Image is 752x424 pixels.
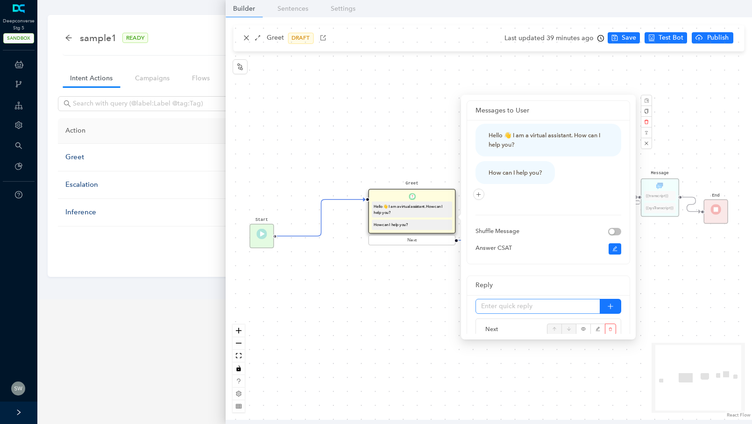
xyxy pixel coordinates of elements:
[80,30,117,45] span: sample1
[15,80,22,88] span: branches
[489,168,542,177] div: How can I help you?
[475,244,512,251] span: Answer CSAT
[374,222,450,228] div: How can I help you?
[475,299,600,314] input: Enter quick reply
[475,106,621,116] div: Messages to User
[184,70,217,87] a: Flows
[561,324,576,335] button: arrow-down
[15,121,22,129] span: setting
[703,199,728,224] div: EndEnd
[370,237,454,244] div: Next
[576,324,591,335] button: eye
[255,217,268,223] pre: Start
[609,243,622,254] button: edit
[476,192,482,198] span: plus
[473,189,484,200] button: plus
[712,192,719,199] pre: End
[11,382,25,396] img: c3ccc3f0c05bac1ff29357cbd66b20c9
[3,33,34,43] span: SANDBOX
[600,299,621,314] button: plus
[408,193,415,200] img: Question
[581,322,586,336] span: eye
[681,190,701,219] g: Edge from reactflownode_88be22cc-db93-43b1-9200-34cfc42647bb to reactflownode_a44bf6c2-e565-4040-...
[65,179,244,191] div: Escalation
[64,100,71,107] span: search
[65,152,244,163] div: Greet
[489,131,608,149] div: Hello 👋 I am a virtual assistant. How can I help you?
[405,180,418,187] pre: Greet
[609,324,612,334] span: delete
[485,325,542,334] span: Next
[607,303,614,310] span: plus
[225,70,273,87] a: Parameters
[596,322,601,336] span: edit
[368,189,455,247] div: GreetQuestionHello 👋 I am a virtual assistant. How can I help you?How can I help you?Next
[605,324,616,335] button: delete
[612,246,618,252] span: edit
[15,142,22,149] span: search
[63,70,120,87] a: Intent Actions
[374,204,450,216] div: Hello 👋 I am a virtual assistant. How can I help you?
[249,224,274,248] div: StartTrigger
[458,202,502,247] g: Edge from 6117501c-f15d-2d93-4aed-55029085c9e6 to reactflownode_652b771d-bb2c-4326-8ef6-19176c5a0445
[58,118,251,144] th: Action
[15,191,22,198] span: question-circle
[277,192,366,243] g: Edge from 8f0ab8e8-bbe5-5cc5-11ce-48045c1d4ef2 to 6117501c-f15d-2d93-4aed-55029085c9e6
[65,34,72,42] div: back
[65,34,72,42] span: arrow-left
[475,227,519,234] span: Shuffle Message
[128,70,177,87] a: Campaigns
[73,99,278,109] input: Search with query (@label:Label @tag:Tag)
[475,280,621,290] div: Reply
[651,170,668,177] pre: Message
[641,178,679,217] div: MessageMessage{{transcript}}{{sysTranscript}}
[122,33,148,43] span: READY
[590,324,605,335] button: edit
[65,207,244,218] div: Inference
[15,163,22,170] span: pie-chart
[547,324,562,335] button: arrow-up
